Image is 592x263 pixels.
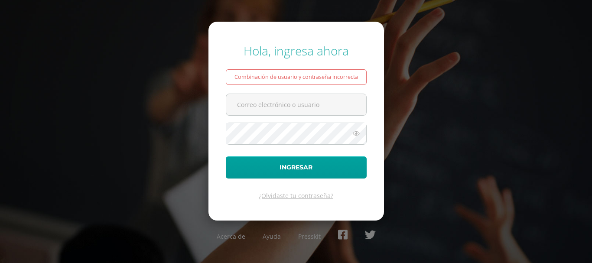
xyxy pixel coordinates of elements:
[263,232,281,240] a: Ayuda
[298,232,321,240] a: Presskit
[226,94,366,115] input: Correo electrónico o usuario
[226,69,367,85] div: Combinación de usuario y contraseña incorrecta
[226,156,367,179] button: Ingresar
[259,192,333,200] a: ¿Olvidaste tu contraseña?
[217,232,245,240] a: Acerca de
[226,42,367,59] div: Hola, ingresa ahora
